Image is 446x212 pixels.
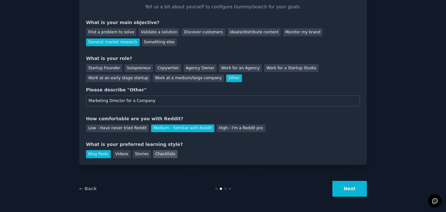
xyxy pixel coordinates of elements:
div: Other [226,74,242,82]
div: Stories [133,150,151,158]
div: Find a problem to solve [86,28,136,36]
div: Work for an Agency [219,64,262,72]
div: Startup Founder [86,64,122,72]
div: High - I'm a Reddit pro [217,124,265,132]
div: Something else [142,38,177,47]
input: Your role [86,96,360,106]
div: What is your role? [86,55,360,62]
div: Discover customers [182,28,225,36]
div: Work at an early stage startup [86,74,150,82]
div: How comfortable are you with Reddit? [86,115,360,122]
div: Agency Owner [184,64,217,72]
div: Checklists [153,150,177,158]
div: Low - Have never tried Reddit [86,124,149,132]
button: Next [332,181,367,197]
p: Tell us a bit about yourself to configure GummySearch for your goals. [142,4,304,10]
div: Copywriter [155,64,181,72]
div: Solopreneur [124,64,153,72]
div: Monitor my brand [283,28,322,36]
a: ← Back [79,186,97,191]
div: Work at a medium/large company [153,74,224,82]
div: Videos [113,150,131,158]
div: Validate a solution [139,28,179,36]
div: Blog Posts [86,150,111,158]
div: Medium - Familiar with Reddit [151,124,214,132]
div: Work for a Startup Studio [264,64,318,72]
div: Please describe "Other" [86,87,360,93]
div: What is your main objective? [86,19,360,26]
div: What is your preferred learning style? [86,141,360,148]
div: Ideate/distribute content [227,28,281,36]
div: General market research [86,38,140,47]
